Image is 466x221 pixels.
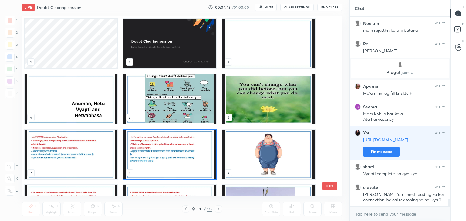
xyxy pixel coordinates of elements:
[363,137,408,143] a: [URL][DOMAIN_NAME]
[363,28,445,34] div: mam rajasthn ka bhi batana
[5,76,18,86] div: 6
[5,16,17,25] div: 1
[355,164,361,170] img: default.png
[204,207,206,211] div: /
[363,147,400,157] button: Pin message
[37,5,81,10] h4: Doubt Clearing session
[355,70,445,75] p: Pragati
[363,104,377,110] h6: Seema
[255,4,277,11] button: mute
[5,162,18,171] div: C
[363,164,374,170] h6: shruti
[435,21,445,25] div: 4:11 PM
[197,207,203,211] div: 8
[363,111,445,123] div: Mam kbhi bihar ka a Ata hai vacancy
[355,184,361,190] img: default.png
[435,186,445,189] div: 4:11 PM
[435,42,445,46] div: 4:11 PM
[363,48,445,54] div: [PERSON_NAME]
[355,41,361,47] img: default.png
[363,91,445,97] div: Ma'am hmlog fill kr skte h
[222,19,315,68] img: 1756982357SWMFMP.pdf
[355,83,361,89] img: a5ee5cf734fb41e38caa659d1fa827b7.jpg
[363,84,378,89] h6: Aparna
[207,206,212,212] div: 175
[5,88,18,98] div: 7
[25,74,117,124] img: 1756982357SWMFMP.pdf
[350,0,369,16] p: Chat
[317,4,342,11] button: End Class
[355,20,361,26] img: default.png
[397,61,403,68] img: default.png
[5,52,18,62] div: 4
[123,130,216,179] img: 1756982357SWMFMP.pdf
[5,186,18,196] div: Z
[280,4,314,11] button: CLASS SETTINGS
[25,130,117,179] img: 1756982357SWMFMP.pdf
[363,41,371,47] h6: Roli
[5,40,18,50] div: 3
[363,171,445,177] div: Vyapti complete ho gya kya
[435,131,445,135] div: 4:11 PM
[435,105,445,109] div: 4:11 PM
[363,130,370,136] h6: You
[5,28,18,38] div: 2
[355,130,361,136] img: c36fed8be6f1468bba8a81ad77bbaf31.jpg
[322,182,337,190] button: EXIT
[222,130,315,179] img: 1756982357SWMFMP.pdf
[22,4,35,11] div: LIVE
[435,165,445,169] div: 4:11 PM
[462,39,464,43] p: G
[435,84,445,88] div: 4:11 PM
[462,5,464,9] p: T
[363,21,379,26] h6: Neelam
[5,64,18,74] div: 5
[123,74,216,124] img: 1756982357SWMFMP.pdf
[363,185,378,190] h6: elevate
[462,22,464,26] p: D
[363,192,445,203] div: [PERSON_NAME]'am mind reading ka koi connection logical reasoning se hai kya ?
[355,104,361,110] img: 3
[22,16,332,196] div: grid
[402,69,414,75] span: joined
[123,19,216,68] img: 1827741e-897b-11f0-94f4-5a7cf33d736c.jpg
[350,17,450,207] div: grid
[5,174,18,183] div: X
[265,5,273,9] span: mute
[222,74,315,124] img: 1756982357SWMFMP.pdf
